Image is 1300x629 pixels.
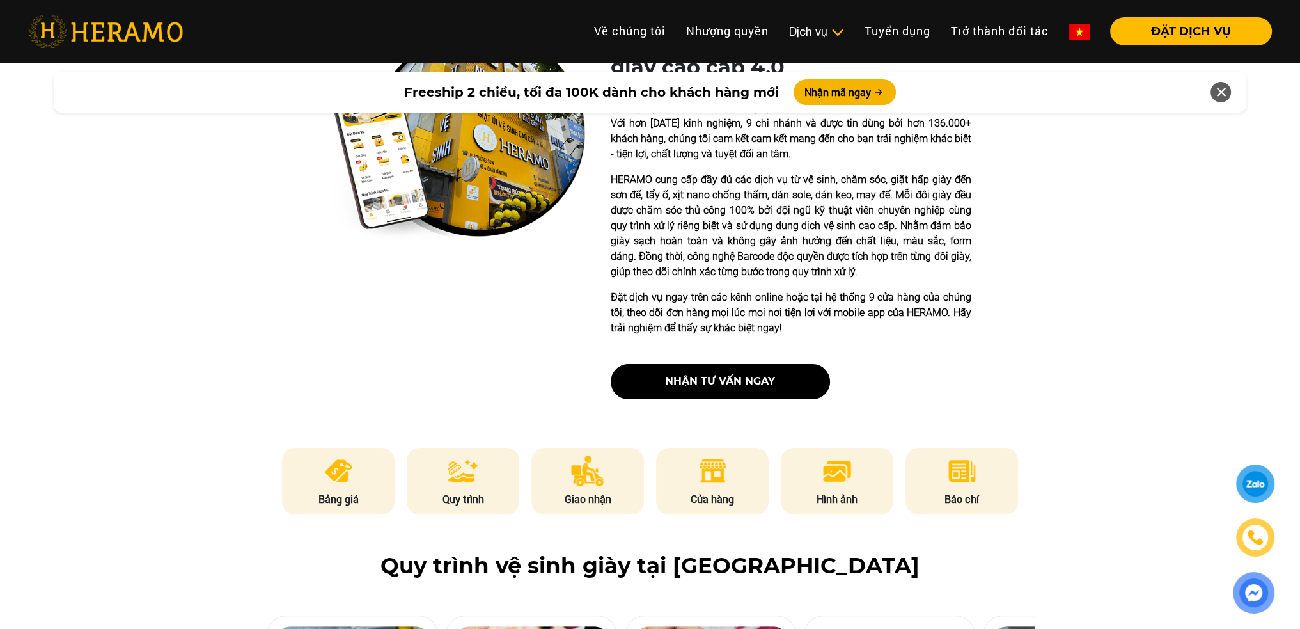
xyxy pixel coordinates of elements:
img: vn-flag.png [1069,24,1090,40]
button: Nhận mã ngay [794,79,896,105]
span: Freeship 2 chiều, tối đa 100K dành cho khách hàng mới [403,83,778,102]
p: Hình ảnh [781,491,893,507]
a: Tuyển dụng [854,17,941,45]
h2: Quy trình vệ sinh giày tại [GEOGRAPHIC_DATA] [28,553,1272,579]
a: ĐẶT DỊCH VỤ [1100,26,1272,37]
p: Báo chí [905,491,1018,507]
button: nhận tư vấn ngay [611,364,830,399]
p: HERAMO cung cấp đầy đủ các dịch vụ từ vệ sinh, chăm sóc, giặt hấp giày đến sơn đế, tẩy ố, xịt nan... [611,172,971,280]
img: news.png [946,456,978,486]
p: Cửa hàng [656,491,769,507]
img: pricing.png [323,456,354,486]
div: Dịch vụ [789,23,844,40]
button: ĐẶT DỊCH VỤ [1110,17,1272,45]
a: Trở thành đối tác [941,17,1059,45]
img: heramo-quality-banner [329,31,585,241]
img: phone-icon [1248,530,1263,545]
img: heramo-logo.png [28,15,183,48]
p: Đặt dịch vụ ngay trên các kênh online hoặc tại hệ thống 9 cửa hàng của chúng tôi, theo dõi đơn hà... [611,290,971,336]
p: HERAMO - Thương hiệu tiên phong & dẫn đầu trong ngành vệ sinh giày, chăm sóc, spa phục hồi & sửa ... [611,85,971,162]
p: Bảng giá [282,491,395,507]
p: Quy trình [407,491,519,507]
p: Giao nhận [531,491,644,507]
img: store.png [697,456,728,486]
img: delivery.png [571,456,604,486]
a: Về chúng tôi [584,17,676,45]
a: Nhượng quyền [676,17,779,45]
img: subToggleIcon [831,26,844,39]
a: phone-icon [1238,520,1273,555]
img: process.png [448,456,478,486]
img: image.png [822,456,852,486]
